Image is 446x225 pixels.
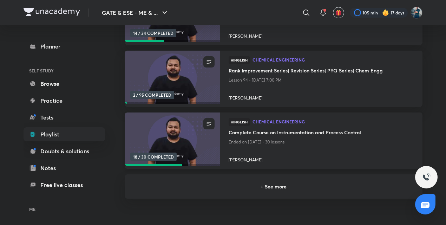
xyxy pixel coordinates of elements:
[24,144,105,158] a: Doubts & solutions
[24,110,105,124] a: Tests
[130,91,174,99] span: 2 / 95 COMPLETED
[252,120,414,124] a: Chemical Engineering
[124,50,221,105] img: new-thumbnail
[229,129,414,137] a: Complete Course on Instrumentation and Process Control
[229,56,250,64] span: Hinglish
[229,118,250,126] span: Hinglish
[98,6,173,20] button: GATE & ESE - ME & ...
[229,30,414,39] a: [PERSON_NAME]
[422,173,431,181] img: ttu
[125,112,220,169] a: new-thumbnail18 / 30 COMPLETED
[24,178,105,192] a: Free live classes
[24,161,105,175] a: Notes
[382,9,389,16] img: streak
[24,77,105,91] a: Browse
[124,112,221,167] img: new-thumbnail
[24,65,105,77] h6: SELF STUDY
[333,7,344,18] button: avatar
[24,94,105,108] a: Practice
[335,9,342,16] img: avatar
[130,153,177,161] span: 18 / 30 COMPLETED
[24,8,80,16] img: Company Logo
[229,154,414,163] a: [PERSON_NAME]
[133,183,414,190] h6: + See more
[229,137,414,147] p: Ended on [DATE] • 30 lessons
[229,76,414,85] p: Lesson 94 • [DATE] 7:00 PM
[24,203,105,215] h6: ME
[252,58,414,63] a: Chemical Engineering
[24,127,105,141] a: Playlist
[24,39,105,53] a: Planner
[229,67,414,76] a: Rank Improvement Series| Revision Series| PYQ Series| Chem Engg
[229,92,414,101] a: [PERSON_NAME]
[24,8,80,18] a: Company Logo
[130,29,176,37] span: 14 / 34 COMPLETED
[411,7,422,19] img: Vinay Upadhyay
[252,58,414,62] span: Chemical Engineering
[125,51,220,107] a: new-thumbnail2 / 95 COMPLETED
